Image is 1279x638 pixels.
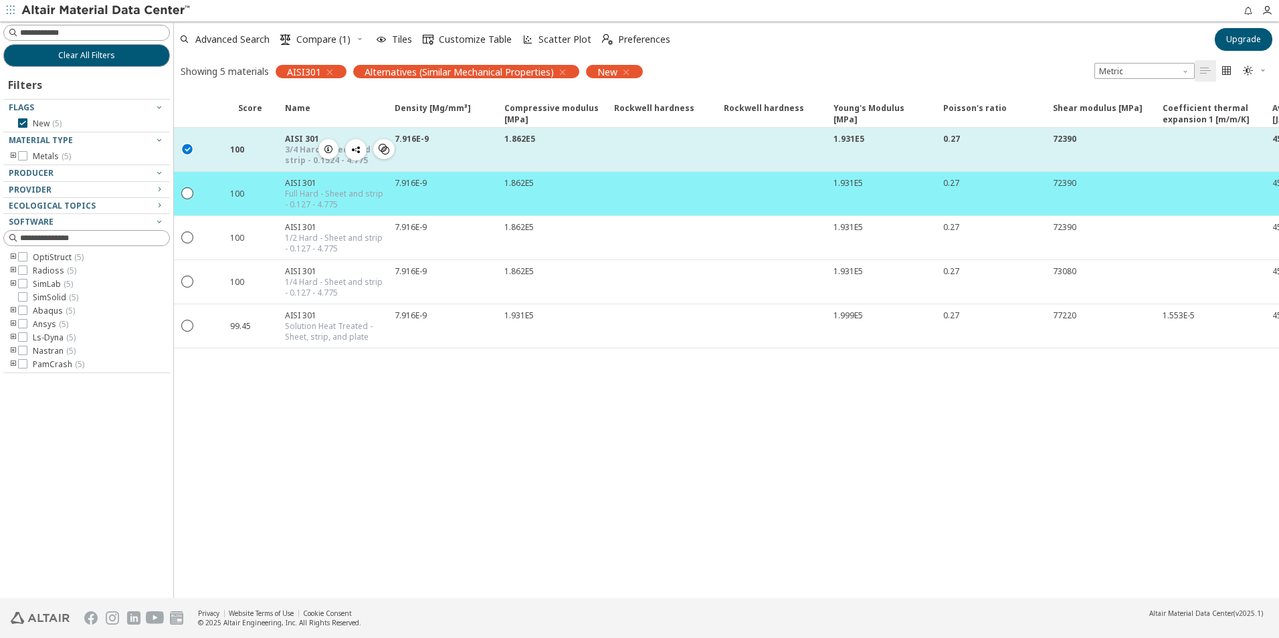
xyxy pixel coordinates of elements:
i:  [423,34,433,45]
div: 1.553E-5 [1163,310,1195,321]
i:  [1200,66,1211,76]
span: Rockwell hardness [724,102,804,126]
i: toogle group [9,265,18,276]
i:  [182,142,194,154]
div: 1/4 Hard - Sheet and strip - 0.127 - 4.775 [285,277,387,298]
button: Flags [3,100,170,116]
span: Ansys [33,319,68,330]
div: 0.27 [943,177,959,189]
div: 72390 [1053,133,1076,144]
button: Software [3,214,170,230]
span: Provider [9,184,52,195]
span: ( 5 ) [66,305,75,316]
i: toogle group [9,359,18,370]
div: Filters [3,67,49,99]
div: 100 [230,232,244,243]
span: AISI301 [287,66,321,78]
span: Abaqus [33,306,75,316]
span: Score [238,102,262,126]
span: Young's Modulus [MPa] [825,102,935,126]
div: Unit System [1094,63,1195,79]
span: New [33,118,62,129]
div: Showing 5 materials [181,65,269,78]
div: 0.27 [943,133,960,144]
div: 0.27 [943,265,959,277]
span: ( 5 ) [66,332,76,343]
div: AISI 301 [285,221,387,233]
div: 1.931E5 [504,310,534,321]
span: Rockwell hardness [716,102,825,126]
button: Similar Materials [373,139,395,159]
span: Young's Modulus [MPa] [833,102,930,126]
span: Ls-Dyna [33,332,76,343]
span: Compressive modulus [MPa] [504,102,601,126]
div: © 2025 Altair Engineering, Inc. All Rights Reserved. [198,618,361,627]
span: Alternatives (Similar Mechanical Properties) [365,66,554,78]
div: 1.999E5 [833,310,863,321]
span: PamCrash [33,359,84,370]
span: OptiStruct [33,252,84,263]
button: Table View [1195,60,1216,82]
span: ( 5 ) [59,318,68,330]
div: AISI 301 [285,133,387,144]
div: 7.916E-9 [395,221,427,233]
div: 0.27 [943,310,959,321]
span: ( 5 ) [69,292,78,303]
img: Altair Material Data Center [21,4,192,17]
div: 100 [230,276,244,288]
span: Poisson's ratio [935,102,1045,126]
div: 1.931E5 [833,221,863,233]
button: Ecological Topics [3,198,170,214]
span: ( 5 ) [66,345,76,356]
a: Website Terms of Use [229,609,294,618]
div: 73080 [1053,265,1076,277]
i: toogle group [9,151,18,162]
button: Upgrade [1215,28,1272,51]
i: toogle group [9,319,18,330]
span: Score [230,102,277,126]
span: Preferences [618,35,670,44]
span: Customize Table [439,35,512,44]
span: ( 5 ) [52,118,62,129]
span: Density [Mg/mm³] [395,102,471,126]
span: Coefficient thermal expansion 1 [m/m/K] [1155,102,1264,126]
button: Provider [3,182,170,198]
button: Clear All Filters [3,44,170,67]
div: 7.916E-9 [395,265,427,277]
div: 0.27 [943,221,959,233]
i: toogle group [9,332,18,343]
i:  [1243,66,1254,76]
div: 100 [230,144,244,155]
span: Scatter Plot [538,35,591,44]
span: Compressive modulus [MPa] [496,102,606,126]
span: Radioss [33,265,76,276]
span: Rockwell hardness [614,102,694,126]
span: Rockwell hardness [606,102,716,126]
span: Material Type [9,134,73,146]
div: 3/4 Hard - Sheet and strip - 0.1524 - 4.775 [285,144,387,166]
i:  [379,144,389,154]
span: Coefficient thermal expansion 1 [m/m/K] [1163,102,1259,126]
div: AISI 301 [285,177,387,189]
i:  [602,34,613,45]
span: New [597,66,617,78]
div: 1.862E5 [504,177,534,189]
span: Shear modulus [MPa] [1053,102,1143,126]
div: 1.862E5 [504,221,534,233]
button: Details [318,139,338,159]
span: Shear modulus [MPa] [1045,102,1155,126]
span: ( 5 ) [67,265,76,276]
div: 7.916E-9 [395,133,429,144]
div: 1.862E5 [504,133,535,144]
span: Altair Material Data Center [1149,609,1234,618]
div: 1.931E5 [833,133,864,144]
div: 72390 [1053,221,1076,233]
div: 7.916E-9 [395,177,427,189]
div: Full Hard - Sheet and strip - 0.127 - 4.775 [285,189,387,210]
span: Metals [33,151,71,162]
span: SimLab [33,279,73,290]
button: Share [345,139,367,161]
div: 7.916E-9 [395,310,427,321]
img: Altair Engineering [11,612,70,624]
button: Theme [1238,60,1272,82]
